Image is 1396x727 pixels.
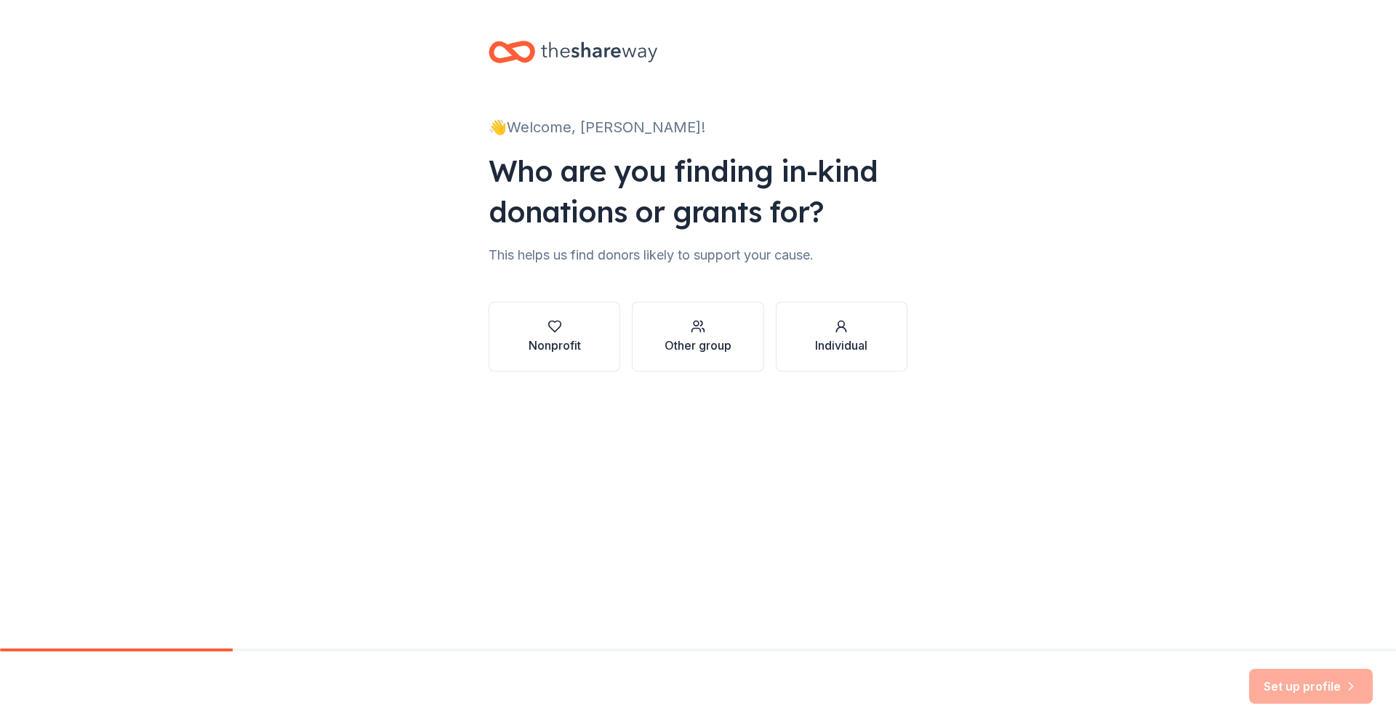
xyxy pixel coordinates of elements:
[529,337,581,354] div: Nonprofit
[632,302,763,371] button: Other group
[815,337,867,354] div: Individual
[776,302,907,371] button: Individual
[489,116,907,139] div: 👋 Welcome, [PERSON_NAME]!
[489,302,620,371] button: Nonprofit
[489,244,907,267] div: This helps us find donors likely to support your cause.
[665,337,731,354] div: Other group
[489,150,907,232] div: Who are you finding in-kind donations or grants for?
